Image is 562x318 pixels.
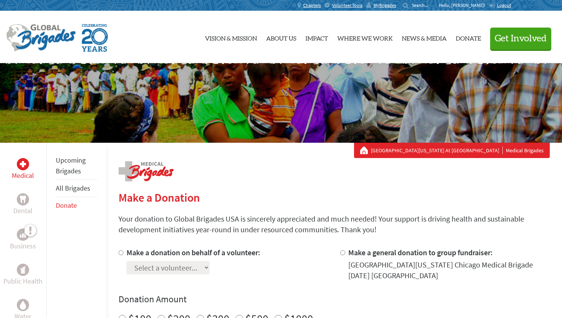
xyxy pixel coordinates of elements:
[20,266,26,274] img: Public Health
[456,17,481,57] a: Donate
[3,264,42,287] a: Public HealthPublic Health
[305,17,328,57] a: Impact
[10,228,36,251] a: BusinessBusiness
[119,293,550,305] h4: Donation Amount
[10,241,36,251] p: Business
[337,17,393,57] a: Where We Work
[303,2,321,8] span: Chapters
[119,214,550,235] p: Your donation to Global Brigades USA is sincerely appreciated and much needed! Your support is dr...
[119,191,550,204] h2: Make a Donation
[371,147,503,154] a: [GEOGRAPHIC_DATA][US_STATE] At [GEOGRAPHIC_DATA]
[56,201,77,210] a: Donate
[266,17,296,57] a: About Us
[489,2,511,8] a: Logout
[17,299,29,311] div: Water
[205,17,257,57] a: Vision & Mission
[348,259,550,281] div: [GEOGRAPHIC_DATA][US_STATE] Chicago Medical Brigade [DATE] [GEOGRAPHIC_DATA]
[495,34,547,43] span: Get Involved
[56,184,90,192] a: All Brigades
[20,161,26,167] img: Medical
[13,205,32,216] p: Dental
[497,2,511,8] span: Logout
[490,28,551,49] button: Get Involved
[56,156,86,175] a: Upcoming Brigades
[332,2,362,8] span: Volunteer Tools
[119,161,174,181] img: logo-medical.png
[13,193,32,216] a: DentalDental
[3,276,42,287] p: Public Health
[20,232,26,238] img: Business
[374,2,396,8] span: MyBrigades
[20,300,26,309] img: Water
[360,147,544,154] div: Medical Brigades
[6,24,76,52] img: Global Brigades Logo
[20,196,26,203] img: Dental
[127,248,260,257] label: Make a donation on behalf of a volunteer:
[56,152,97,180] li: Upcoming Brigades
[348,248,493,257] label: Make a general donation to group fundraiser:
[17,264,29,276] div: Public Health
[17,228,29,241] div: Business
[56,197,97,214] li: Donate
[439,2,489,8] p: Hello, [PERSON_NAME]!
[12,170,34,181] p: Medical
[82,24,108,52] img: Global Brigades Celebrating 20 Years
[56,180,97,197] li: All Brigades
[17,158,29,170] div: Medical
[12,158,34,181] a: MedicalMedical
[402,17,447,57] a: News & Media
[17,193,29,205] div: Dental
[412,2,434,8] input: Search...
